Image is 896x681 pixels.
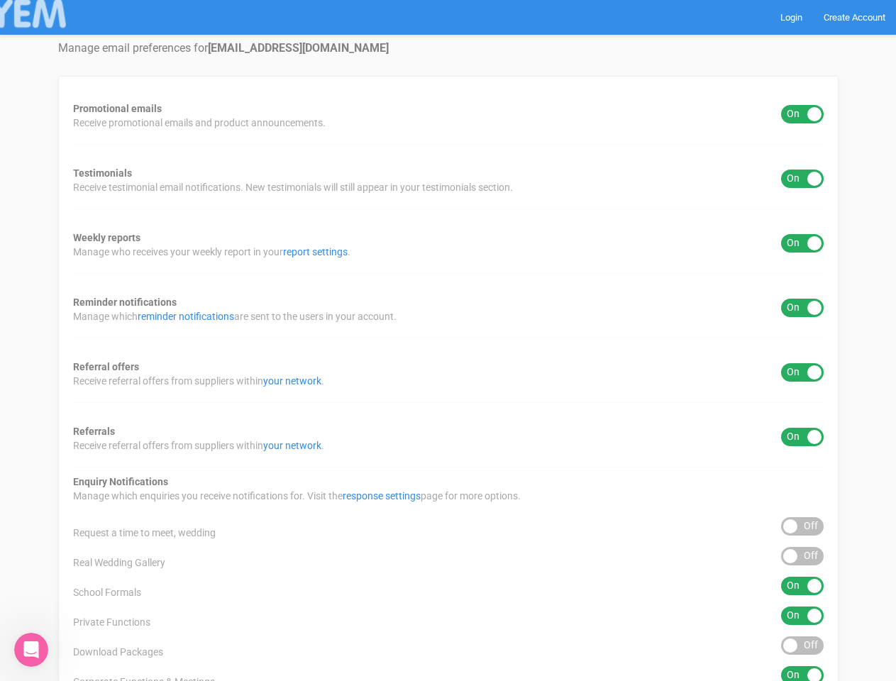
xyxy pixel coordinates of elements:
span: Real Wedding Gallery [73,555,165,570]
span: Receive referral offers from suppliers within . [73,374,324,388]
strong: [EMAIL_ADDRESS][DOMAIN_NAME] [208,41,389,55]
strong: Referrals [73,426,115,437]
strong: Promotional emails [73,103,162,114]
a: response settings [343,490,421,502]
strong: Weekly reports [73,232,140,243]
strong: Reminder notifications [73,297,177,308]
strong: Enquiry Notifications [73,476,168,487]
a: your network [263,375,321,387]
span: Manage which are sent to the users in your account. [73,309,397,323]
span: Receive referral offers from suppliers within . [73,438,324,453]
a: reminder notifications [138,311,234,322]
span: Manage who receives your weekly report in your . [73,245,350,259]
span: Receive testimonial email notifications. New testimonials will still appear in your testimonials ... [73,180,513,194]
span: Manage which enquiries you receive notifications for. Visit the page for more options. [73,489,521,503]
span: Request a time to meet, wedding [73,526,216,540]
span: School Formals [73,585,141,599]
h4: Manage email preferences for [58,42,839,55]
strong: Testimonials [73,167,132,179]
span: Private Functions [73,615,150,629]
strong: Referral offers [73,361,139,372]
span: Receive promotional emails and product announcements. [73,116,326,130]
iframe: Intercom live chat [14,633,48,667]
a: report settings [283,246,348,258]
a: your network [263,440,321,451]
span: Download Packages [73,645,163,659]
